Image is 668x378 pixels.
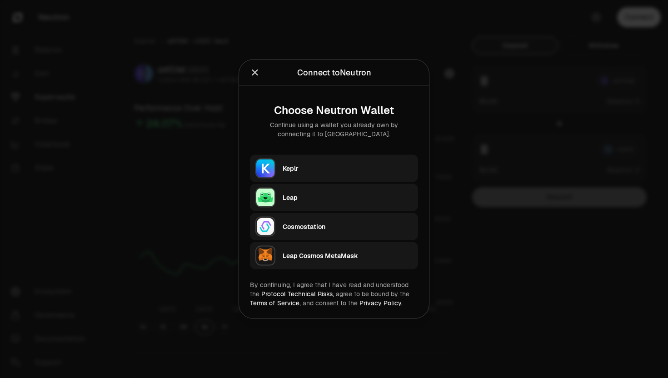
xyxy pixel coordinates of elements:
[250,299,301,307] a: Terms of Service,
[283,251,413,260] div: Leap Cosmos MetaMask
[359,299,403,307] a: Privacy Policy.
[255,188,275,208] img: Leap
[250,280,418,308] div: By continuing, I agree that I have read and understood the agree to be bound by the and consent t...
[250,155,418,182] button: KeplrKeplr
[250,66,260,79] button: Close
[250,213,418,240] button: CosmostationCosmostation
[283,222,413,231] div: Cosmostation
[257,104,411,117] div: Choose Neutron Wallet
[283,193,413,202] div: Leap
[255,246,275,266] img: Leap Cosmos MetaMask
[250,242,418,269] button: Leap Cosmos MetaMaskLeap Cosmos MetaMask
[261,290,334,298] a: Protocol Technical Risks,
[255,159,275,179] img: Keplr
[257,120,411,139] div: Continue using a wallet you already own by connecting it to [GEOGRAPHIC_DATA].
[255,217,275,237] img: Cosmostation
[250,184,418,211] button: LeapLeap
[283,164,413,173] div: Keplr
[297,66,371,79] div: Connect to Neutron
